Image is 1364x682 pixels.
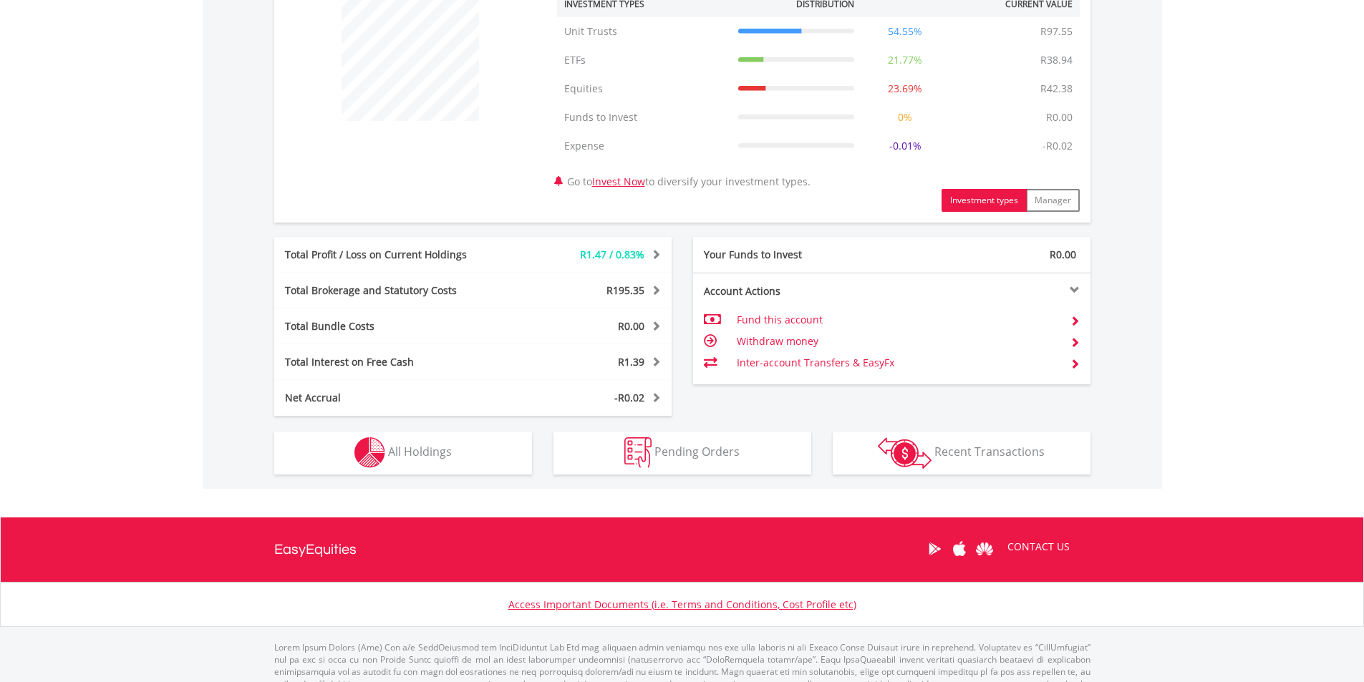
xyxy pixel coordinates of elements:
[557,74,731,103] td: Equities
[274,517,357,582] a: EasyEquities
[557,132,731,160] td: Expense
[972,527,997,571] a: Huawei
[614,391,644,404] span: -R0.02
[1035,132,1080,160] td: -R0.02
[557,103,731,132] td: Funds to Invest
[557,17,731,46] td: Unit Trusts
[693,284,892,298] div: Account Actions
[861,17,949,46] td: 54.55%
[737,352,1058,374] td: Inter-account Transfers & EasyFx
[274,248,506,262] div: Total Profit / Loss on Current Holdings
[737,331,1058,352] td: Withdraw money
[618,319,644,333] span: R0.00
[861,132,949,160] td: -0.01%
[274,432,532,474] button: All Holdings
[1033,17,1080,46] td: R97.55
[737,309,1058,331] td: Fund this account
[861,74,949,103] td: 23.69%
[1039,103,1080,132] td: R0.00
[1033,74,1080,103] td: R42.38
[934,444,1045,459] span: Recent Transactions
[354,437,385,468] img: holdings-wht.png
[557,46,731,74] td: ETFs
[274,391,506,405] div: Net Accrual
[997,527,1080,567] a: CONTACT US
[1050,248,1076,261] span: R0.00
[878,437,932,469] img: transactions-zar-wht.png
[947,527,972,571] a: Apple
[508,598,856,611] a: Access Important Documents (i.e. Terms and Conditions, Cost Profile etc)
[942,189,1027,212] button: Investment types
[274,355,506,369] div: Total Interest on Free Cash
[1033,46,1080,74] td: R38.94
[693,248,892,262] div: Your Funds to Invest
[274,283,506,298] div: Total Brokerage and Statutory Costs
[606,283,644,297] span: R195.35
[654,444,740,459] span: Pending Orders
[553,432,811,474] button: Pending Orders
[833,432,1090,474] button: Recent Transactions
[592,175,645,188] a: Invest Now
[1026,189,1080,212] button: Manager
[922,527,947,571] a: Google Play
[274,319,506,333] div: Total Bundle Costs
[624,437,652,468] img: pending_instructions-wht.png
[861,46,949,74] td: 21.77%
[861,103,949,132] td: 0%
[388,444,452,459] span: All Holdings
[580,248,644,261] span: R1.47 / 0.83%
[618,355,644,369] span: R1.39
